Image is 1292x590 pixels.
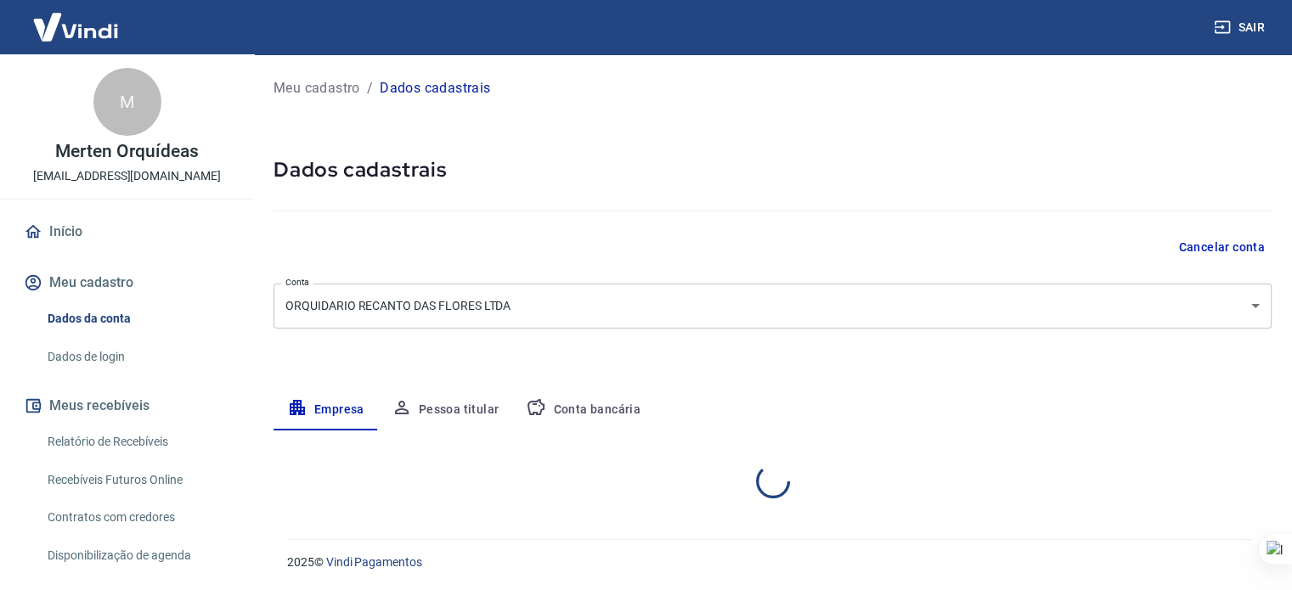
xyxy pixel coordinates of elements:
[274,284,1272,329] div: ORQUIDARIO RECANTO DAS FLORES LTDA
[285,276,309,289] label: Conta
[378,390,513,430] button: Pessoa titular
[20,213,234,250] a: Início
[380,78,490,98] p: Dados cadastrais
[274,156,1272,183] h5: Dados cadastrais
[326,555,422,569] a: Vindi Pagamentos
[274,390,378,430] button: Empresa
[20,1,131,53] img: Vindi
[55,143,198,160] p: Merten Orquídeas
[1171,232,1272,263] button: Cancelar conta
[41,500,234,535] a: Contratos com credores
[93,68,161,136] div: M
[41,340,234,374] a: Dados de login
[20,387,234,424] button: Meus recebíveis
[41,538,234,573] a: Disponibilização de agenda
[20,264,234,301] button: Meu cadastro
[41,424,234,459] a: Relatório de Recebíveis
[287,553,1251,571] p: 2025 ©
[1210,12,1272,43] button: Sair
[41,301,234,336] a: Dados da conta
[367,78,373,98] p: /
[512,390,654,430] button: Conta bancária
[41,463,234,497] a: Recebíveis Futuros Online
[274,78,360,98] a: Meu cadastro
[33,167,221,185] p: [EMAIL_ADDRESS][DOMAIN_NAME]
